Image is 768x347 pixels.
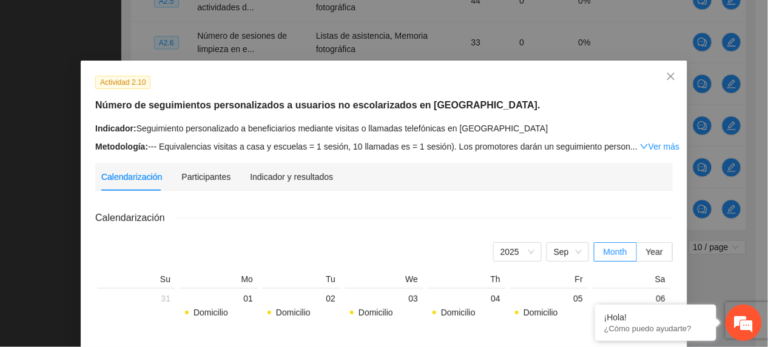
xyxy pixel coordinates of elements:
[194,308,228,317] span: Domicilio
[604,324,707,333] p: ¿Cómo puedo ayudarte?
[260,274,343,288] th: Tu
[350,291,418,306] div: 03
[178,274,260,288] th: Mo
[63,62,204,78] div: Chatee con nosotros ahora
[433,291,500,306] div: 04
[199,6,228,35] div: Minimizar ventana de chat en vivo
[515,291,583,306] div: 05
[500,243,534,261] span: 2025
[343,274,425,288] th: We
[95,210,175,225] span: Calendarización
[95,76,150,89] span: Actividad 2.10
[640,142,648,151] span: down
[425,274,508,288] th: Th
[630,142,638,151] span: ...
[103,291,170,306] div: 31
[95,98,673,113] h5: Número de seguimientos personalizados a usuarios no escolarizados en [GEOGRAPHIC_DATA].
[598,291,665,306] div: 06
[646,247,663,257] span: Year
[185,291,253,306] div: 01
[70,108,167,231] span: Estamos en línea.
[554,243,582,261] span: Sep
[6,224,231,266] textarea: Escriba su mensaje y pulse “Intro”
[590,274,673,288] th: Sa
[604,247,627,257] span: Month
[95,274,178,288] th: Su
[640,142,679,151] a: Expand
[101,170,162,183] div: Calendarización
[95,142,148,151] strong: Metodología:
[95,122,673,135] div: Seguimiento personalizado a beneficiarios mediante visitas o llamadas telefónicas en [GEOGRAPHIC_...
[181,170,231,183] div: Participantes
[524,308,558,317] span: Domicilio
[655,61,687,93] button: Close
[441,308,476,317] span: Domicilio
[276,308,311,317] span: Domicilio
[508,274,590,288] th: Fr
[268,291,335,306] div: 02
[250,170,333,183] div: Indicador y resultados
[666,71,676,81] span: close
[95,124,136,133] strong: Indicador:
[359,308,393,317] span: Domicilio
[604,312,707,322] div: ¡Hola!
[95,140,673,153] div: --- Equivalencias visitas a casa y escuelas = 1 sesión, 10 llamadas es = 1 sesión). Los promotore...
